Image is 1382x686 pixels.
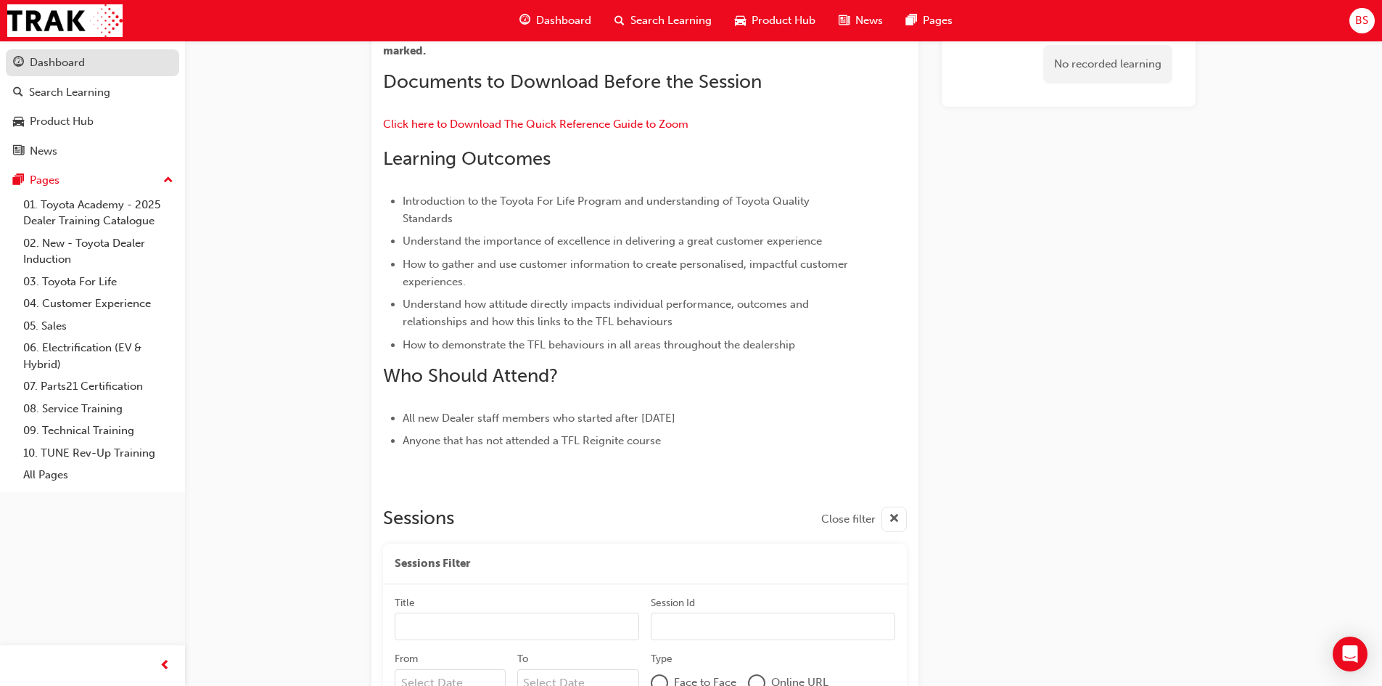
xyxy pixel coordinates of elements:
a: 07. Parts21 Certification [17,375,179,398]
div: Title [395,596,415,611]
div: Dashboard [30,54,85,71]
span: news-icon [13,145,24,158]
span: Understand how attitude directly impacts individual performance, outcomes and relationships and h... [403,298,812,328]
button: DashboardSearch LearningProduct HubNews [6,46,179,167]
div: Type [651,652,673,666]
span: Understand the importance of excellence in delivering a great customer experience [403,234,822,248]
div: Open Intercom Messenger [1333,637,1367,671]
span: Close filter [821,511,876,528]
span: cross-icon [889,510,900,528]
span: BS [1355,12,1368,29]
span: News [855,12,883,29]
a: car-iconProduct Hub [723,6,827,36]
a: news-iconNews [827,6,894,36]
a: News [6,138,179,165]
a: guage-iconDashboard [508,6,603,36]
a: 06. Electrification (EV & Hybrid) [17,337,179,375]
a: Dashboard [6,49,179,76]
img: Trak [7,4,123,37]
a: search-iconSearch Learning [603,6,723,36]
span: How to demonstrate the TFL behaviours in all areas throughout the dealership [403,338,795,351]
span: news-icon [839,12,850,30]
input: Title [395,613,639,640]
span: car-icon [13,115,24,128]
a: 08. Service Training [17,398,179,420]
a: 04. Customer Experience [17,293,179,315]
a: 02. New - Toyota Dealer Induction [17,232,179,271]
a: 01. Toyota Academy - 2025 Dealer Training Catalogue [17,194,179,232]
span: Anyone that has not attended a TFL Reignite course [403,434,661,447]
span: guage-icon [519,12,530,30]
div: News [30,143,57,160]
div: Search Learning [29,84,110,101]
a: Product Hub [6,108,179,135]
a: 09. Technical Training [17,420,179,442]
div: No recorded learning [1043,45,1172,83]
span: Dashboard [536,12,591,29]
span: prev-icon [160,657,170,675]
a: All Pages [17,464,179,486]
span: pages-icon [13,174,24,187]
span: Search Learning [630,12,712,29]
a: pages-iconPages [894,6,964,36]
span: search-icon [614,12,625,30]
div: To [517,652,528,666]
div: Product Hub [30,113,94,130]
h2: Sessions [383,507,454,532]
span: Introduction to the Toyota For Life Program and understanding of Toyota Quality Standards [403,195,813,225]
span: Sessions Filter [395,555,470,572]
span: Who Should Attend? [383,364,558,387]
a: Search Learning [6,79,179,106]
a: Click here to Download The Quick Reference Guide to Zoom [383,118,688,131]
a: 05. Sales [17,315,179,338]
span: Product Hub [752,12,815,29]
button: BS [1349,8,1375,33]
div: Session Id [651,596,695,611]
a: 10. TUNE Rev-Up Training [17,442,179,465]
div: From [395,652,418,666]
span: search-icon [13,86,23,99]
span: Documents to Download Before the Session [383,70,762,93]
span: If participants leave prior to the end of the session or are inactive an incomplete will be marked. [383,27,841,57]
a: 03. Toyota For Life [17,271,179,293]
button: Close filter [821,507,907,532]
span: guage-icon [13,57,24,70]
span: Pages [923,12,953,29]
span: up-icon [163,171,173,190]
span: How to gather and use customer information to create personalised, impactful customer experiences. [403,258,851,288]
span: All new Dealer staff members who started after [DATE] [403,412,675,425]
span: pages-icon [906,12,917,30]
span: Learning Outcomes [383,147,551,170]
input: Session Id [651,613,895,640]
div: Pages [30,172,59,189]
span: car-icon [735,12,746,30]
button: Pages [6,167,179,194]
